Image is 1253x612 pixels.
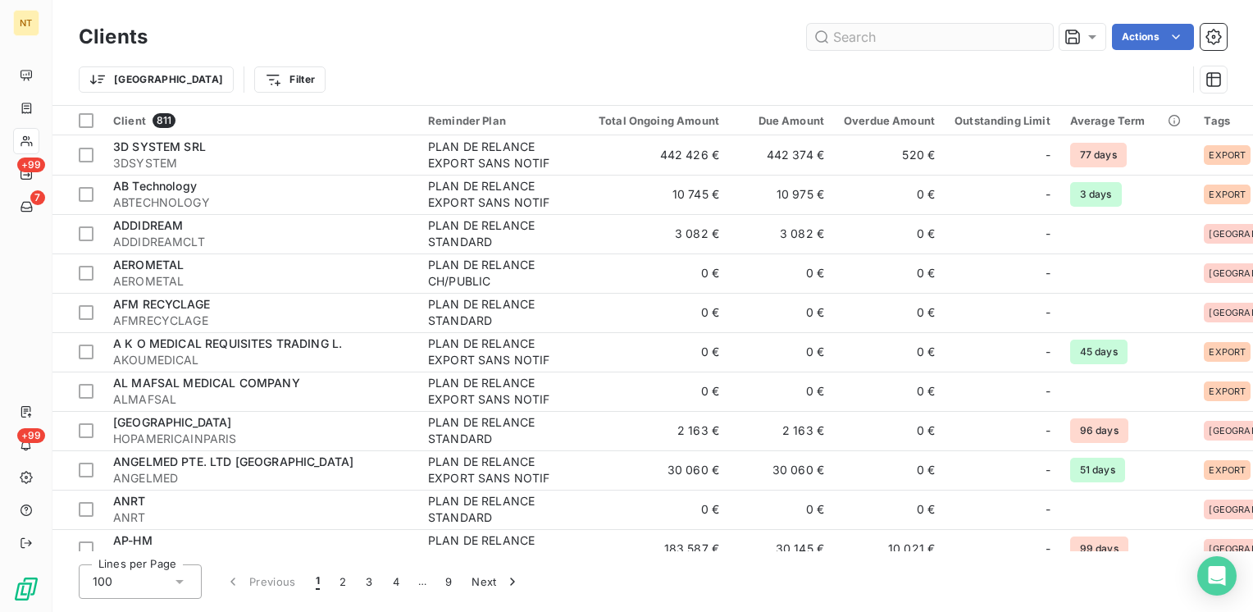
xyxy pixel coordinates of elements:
div: Open Intercom Messenger [1197,556,1237,596]
td: 442 426 € [589,135,729,175]
td: 0 € [729,253,834,293]
td: 0 € [834,490,945,529]
span: 3D SYSTEM SRL [113,139,206,153]
span: AB Technology [113,179,197,193]
span: 96 days [1070,418,1128,443]
span: - [1046,344,1050,360]
span: - [1046,501,1050,518]
td: 0 € [834,214,945,253]
span: ABTECHNOLOGY [113,194,408,211]
div: Overdue Amount [844,114,935,127]
span: EXPORT [1209,465,1246,475]
span: 1 [316,573,320,590]
button: 2 [330,564,356,599]
span: EXPORT [1209,190,1246,199]
td: 0 € [589,253,729,293]
span: 51 days [1070,458,1125,482]
div: NT [13,10,39,36]
button: Next [462,564,531,599]
span: 77 days [1070,143,1127,167]
span: ALMAFSAL [113,391,408,408]
div: Average Term [1070,114,1185,127]
span: EXPORT [1209,150,1246,160]
button: Actions [1112,24,1194,50]
img: Logo LeanPay [13,576,39,602]
td: 0 € [589,293,729,332]
div: PLAN DE RELANCE EXPORT SANS NOTIF [428,336,579,368]
span: … [409,569,435,595]
div: PLAN DE RELANCE EXPORT SANS NOTIF [428,454,579,486]
span: - [1046,147,1050,163]
span: AFM RECYCLAGE [113,297,210,311]
td: 0 € [834,253,945,293]
span: - [1046,186,1050,203]
span: - [1046,304,1050,321]
span: HOPAMERICAINPARIS [113,431,408,447]
td: 0 € [729,293,834,332]
div: PLAN DE RELANCE STANDARD [428,217,579,250]
td: 30 145 € [729,529,834,569]
td: 3 082 € [589,214,729,253]
div: Due Amount [739,114,824,127]
td: 0 € [589,372,729,411]
span: 100 [93,573,112,590]
span: 3 days [1070,182,1122,207]
div: Reminder Plan [428,114,579,127]
button: 3 [356,564,382,599]
td: 2 163 € [589,411,729,450]
td: 0 € [834,372,945,411]
td: 183 587 € [589,529,729,569]
a: +99 [13,161,39,187]
a: 7 [13,194,39,220]
button: 1 [306,564,330,599]
td: 10 745 € [589,175,729,214]
input: Search [807,24,1053,50]
div: PLAN DE RELANCE STANDARD [428,414,579,447]
span: 811 [153,113,175,128]
span: AEROMETAL [113,258,184,272]
button: Previous [215,564,306,599]
td: 0 € [834,411,945,450]
td: 10 021 € [834,529,945,569]
td: 30 060 € [589,450,729,490]
div: Total Ongoing Amount [599,114,719,127]
span: ADDIDREAM [113,218,183,232]
span: ANGELMED PTE. LTD [GEOGRAPHIC_DATA] [113,454,353,468]
button: Filter [254,66,326,93]
td: 0 € [589,332,729,372]
td: 0 € [834,175,945,214]
td: 0 € [729,332,834,372]
td: 0 € [834,450,945,490]
span: - [1046,226,1050,242]
span: ANRT [113,494,146,508]
span: AEROMETAL [113,273,408,290]
div: PLAN DE RELANCE EXPORT SANS NOTIF [428,375,579,408]
div: PLAN DE RELANCE CH/PUBLIC [428,257,579,290]
button: 9 [435,564,462,599]
span: EXPORT [1209,386,1246,396]
td: 0 € [834,332,945,372]
span: ANGELMED [113,470,408,486]
div: PLAN DE RELANCE EXPORT SANS NOTIF [428,178,579,211]
span: - [1046,265,1050,281]
span: - [1046,383,1050,400]
td: 30 060 € [729,450,834,490]
td: 0 € [729,372,834,411]
span: +99 [17,158,45,172]
span: AP-HM [113,533,153,547]
td: 0 € [834,293,945,332]
td: 0 € [729,490,834,529]
span: ADDIDREAMCLT [113,234,408,250]
div: Outstanding Limit [955,114,1050,127]
span: Client [113,114,146,127]
td: 442 374 € [729,135,834,175]
div: PLAN DE RELANCE STANDARD [428,493,579,526]
div: PLAN DE RELANCE CH/PUBLIC [428,532,579,565]
td: 10 975 € [729,175,834,214]
span: AL MAFSAL MEDICAL COMPANY [113,376,300,390]
td: 520 € [834,135,945,175]
span: 7 [30,190,45,205]
span: APHM [113,549,408,565]
div: PLAN DE RELANCE EXPORT SANS NOTIF [428,139,579,171]
span: 3DSYSTEM [113,155,408,171]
